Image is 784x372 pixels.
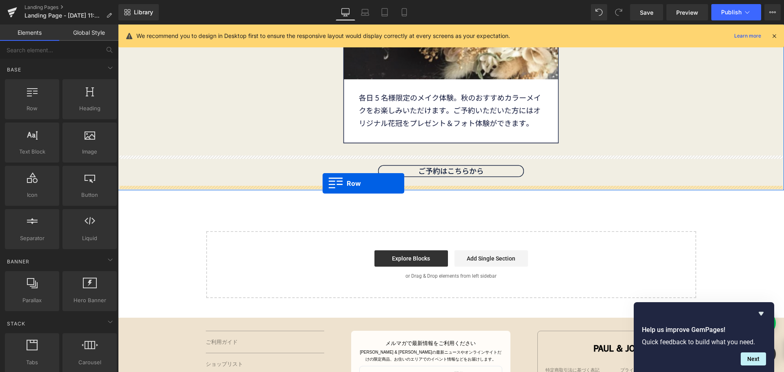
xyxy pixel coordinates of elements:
[65,234,114,243] span: Liquid
[65,104,114,113] span: Heading
[428,343,481,348] a: 特定商取引法に基づく表記
[7,296,57,305] span: Parallax
[741,352,766,365] button: Next question
[136,31,510,40] p: We recommend you to design in Desktop first to ensure the responsive layout would display correct...
[241,341,384,359] input: Email（@news.paul-joe-beaute.comから配信します）
[7,104,57,113] span: Row
[24,4,118,11] a: Landing Pages
[502,343,547,348] a: プライバシーポリシー
[731,31,764,41] a: Learn more
[7,234,57,243] span: Separator
[355,4,375,20] a: Laptop
[640,8,653,17] span: Save
[241,314,384,323] p: メルマガで最新情報をご利用ください
[101,249,565,254] p: or Drag & Drop elements from left sidebar
[7,191,57,199] span: Icon
[7,147,57,156] span: Text Block
[711,4,761,20] button: Publish
[676,8,698,17] span: Preview
[756,309,766,319] button: Hide survey
[65,296,114,305] span: Hero Banner
[6,320,26,327] span: Stack
[591,4,607,20] button: Undo
[134,9,153,16] span: Library
[764,4,781,20] button: More
[88,314,120,321] a: ご利用ガイド
[24,12,103,19] span: Landing Page - [DATE] 11:20:37
[6,66,22,74] span: Base
[7,358,57,367] span: Tabs
[59,25,118,41] a: Global Style
[394,4,414,20] a: Mobile
[642,338,766,346] p: Quick feedback to build what you need.
[65,358,114,367] span: Carousel
[65,147,114,156] span: Image
[6,258,30,265] span: Banner
[375,4,394,20] a: Tablet
[65,191,114,199] span: Button
[642,309,766,365] div: Help us improve GemPages!
[610,4,627,20] button: Redo
[88,336,125,343] a: ショップリスト
[336,4,355,20] a: Desktop
[642,325,766,335] h2: Help us improve GemPages!
[118,4,159,20] a: New Library
[241,325,384,338] div: [PERSON_NAME] & [PERSON_NAME]の最新ニュースやオンラインサイトだけの限定商品、お住いのエリアでのイベント情報などをお届けします。
[721,9,742,16] span: Publish
[336,226,410,242] a: Add Single Section
[666,4,708,20] a: Preview
[256,226,330,242] a: Explore Blocks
